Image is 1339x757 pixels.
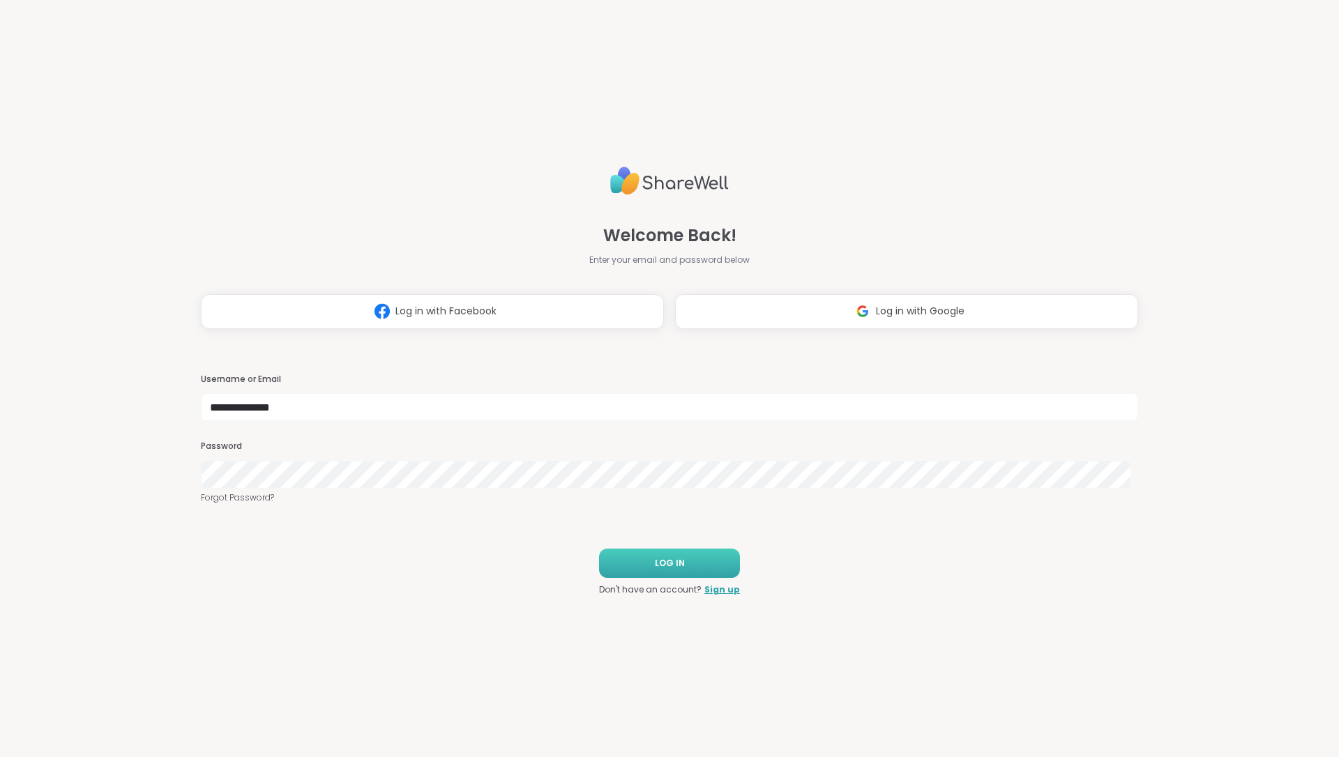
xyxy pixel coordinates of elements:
span: LOG IN [655,557,685,569]
span: Welcome Back! [603,223,736,248]
button: LOG IN [599,549,740,578]
button: Log in with Google [675,294,1138,329]
img: ShareWell Logo [610,161,729,201]
h3: Password [201,441,1138,452]
img: ShareWell Logomark [849,298,876,324]
span: Log in with Facebook [395,304,497,319]
img: ShareWell Logomark [369,298,395,324]
span: Enter your email and password below [589,254,750,266]
span: Log in with Google [876,304,964,319]
button: Log in with Facebook [201,294,664,329]
span: Don't have an account? [599,583,702,596]
a: Sign up [704,583,740,596]
h3: Username or Email [201,374,1138,385]
a: Forgot Password? [201,491,1138,504]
